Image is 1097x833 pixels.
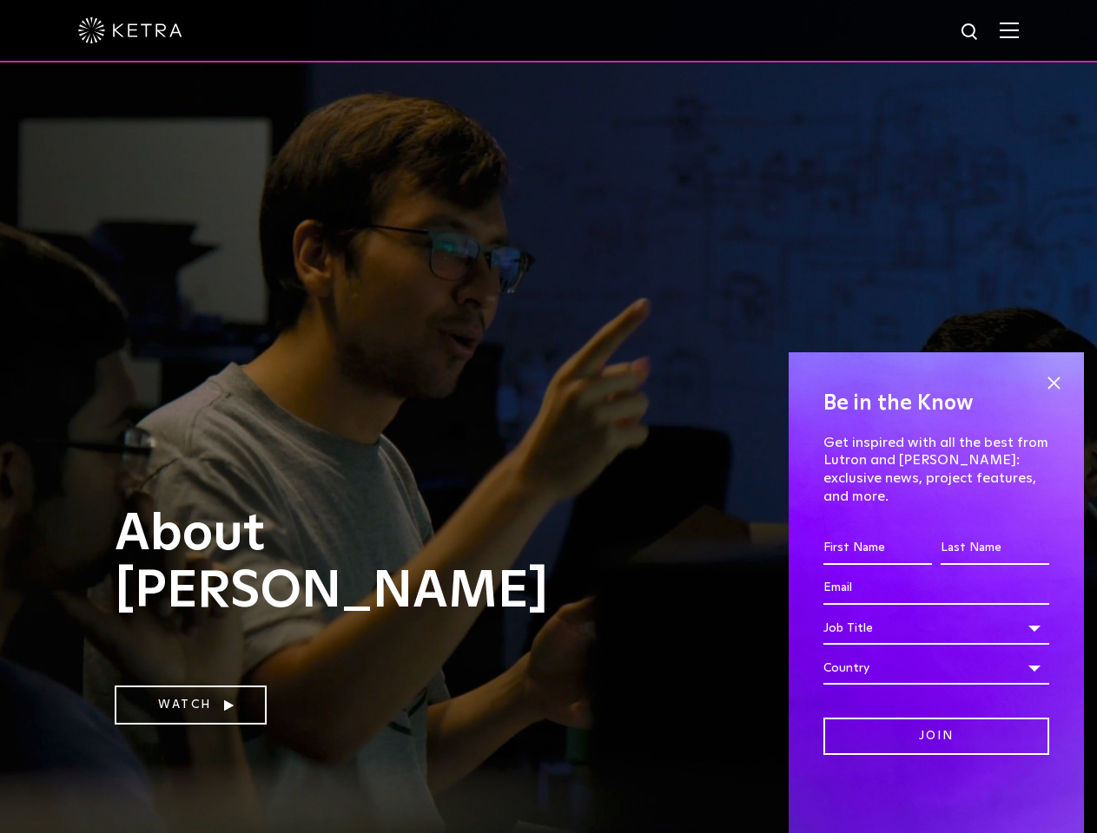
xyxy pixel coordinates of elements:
h4: Be in the Know [823,387,1049,420]
a: Watch [115,685,267,725]
img: ketra-logo-2019-white [78,17,182,43]
div: Job Title [823,612,1049,645]
img: Hamburger%20Nav.svg [1000,22,1019,38]
input: First Name [823,532,932,565]
input: Email [823,572,1049,605]
input: Last Name [941,532,1049,565]
p: Get inspired with all the best from Lutron and [PERSON_NAME]: exclusive news, project features, a... [823,434,1049,506]
div: Country [823,652,1049,685]
img: search icon [960,22,981,43]
h1: About [PERSON_NAME] [115,506,575,664]
input: Join [823,718,1049,755]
